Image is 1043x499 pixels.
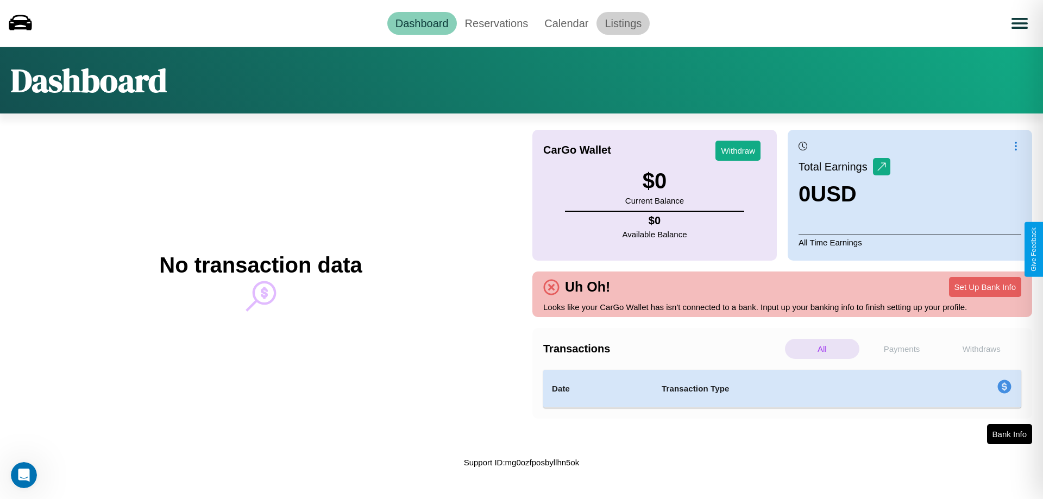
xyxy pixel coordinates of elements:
p: Available Balance [623,227,687,242]
div: Give Feedback [1030,228,1038,271]
button: Bank Info [987,424,1032,444]
h4: Date [552,382,644,395]
table: simple table [543,370,1021,408]
h2: No transaction data [159,253,362,277]
button: Withdraw [715,141,761,161]
p: Current Balance [625,193,684,208]
a: Dashboard [387,12,457,35]
p: Withdraws [944,339,1019,359]
p: Total Earnings [799,157,873,176]
p: Payments [865,339,939,359]
a: Calendar [536,12,596,35]
h4: CarGo Wallet [543,144,611,156]
button: Set Up Bank Info [949,277,1021,297]
h4: Uh Oh! [560,279,615,295]
a: Reservations [457,12,537,35]
h4: Transaction Type [662,382,908,395]
p: All Time Earnings [799,235,1021,250]
h4: $ 0 [623,214,687,227]
h3: 0 USD [799,182,890,206]
iframe: Intercom live chat [11,462,37,488]
h3: $ 0 [625,169,684,193]
h1: Dashboard [11,58,167,103]
button: Open menu [1004,8,1035,39]
p: All [785,339,859,359]
h4: Transactions [543,343,782,355]
p: Support ID: mg0ozfposbyllhn5ok [464,455,580,470]
p: Looks like your CarGo Wallet has isn't connected to a bank. Input up your banking info to finish ... [543,300,1021,314]
a: Listings [596,12,650,35]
